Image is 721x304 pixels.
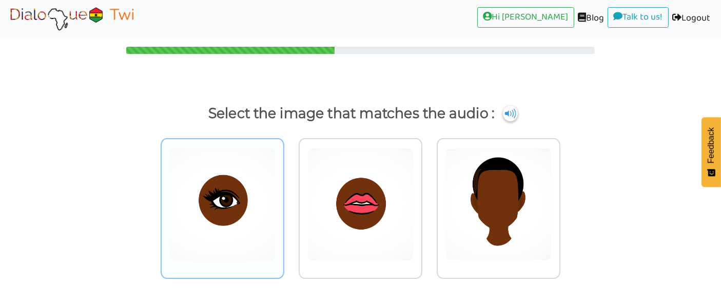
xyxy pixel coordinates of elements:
button: Feedback - Show survey [701,117,721,187]
p: Select the image that matches the audio : [18,101,703,126]
img: Select Course Page [7,6,137,31]
img: etire.png [445,148,552,261]
img: cuNL5YgAAAABJRU5ErkJggg== [503,106,518,121]
a: Blog [574,7,608,30]
a: Talk to us! [608,7,669,28]
img: ani.png [169,148,276,261]
span: Feedback [707,127,716,163]
a: Hi [PERSON_NAME] [477,7,574,28]
a: Logout [669,7,714,30]
img: ano.png [307,148,414,261]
